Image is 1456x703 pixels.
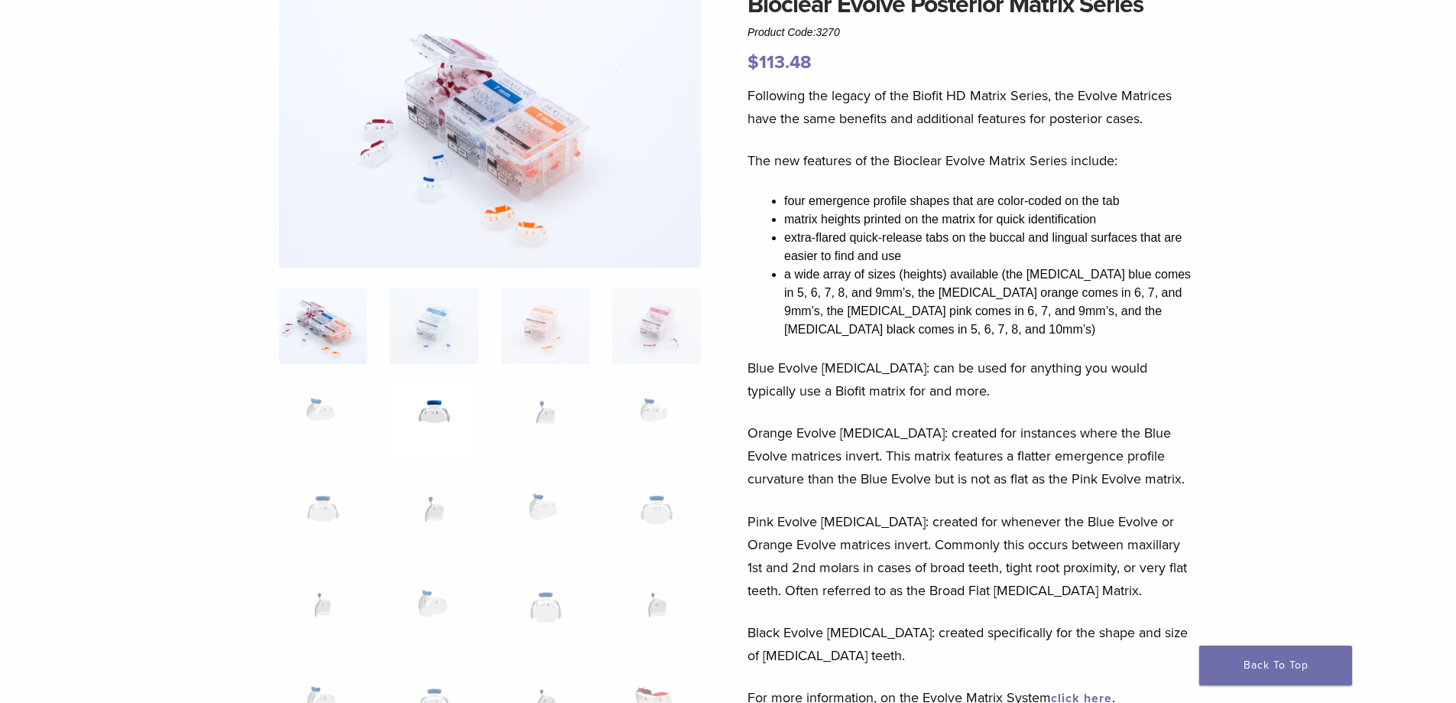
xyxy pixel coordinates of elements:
[784,265,1197,339] li: a wide array of sizes (heights) available (the [MEDICAL_DATA] blue comes in 5, 6, 7, 8, and 9mm’s...
[612,576,700,653] img: Bioclear Evolve Posterior Matrix Series - Image 16
[747,51,759,73] span: $
[816,26,840,38] span: 3270
[784,229,1197,265] li: extra-flared quick-release tabs on the buccal and lingual surfaces that are easier to find and use
[390,480,478,556] img: Bioclear Evolve Posterior Matrix Series - Image 10
[501,480,589,556] img: Bioclear Evolve Posterior Matrix Series - Image 11
[747,510,1197,602] p: Pink Evolve [MEDICAL_DATA]: created for whenever the Blue Evolve or Orange Evolve matrices invert...
[279,384,367,461] img: Bioclear Evolve Posterior Matrix Series - Image 5
[747,621,1197,667] p: Black Evolve [MEDICAL_DATA]: created specifically for the shape and size of [MEDICAL_DATA] teeth.
[747,421,1197,490] p: Orange Evolve [MEDICAL_DATA]: created for instances where the Blue Evolve matrices invert. This m...
[390,384,478,461] img: Bioclear Evolve Posterior Matrix Series - Image 6
[747,84,1197,130] p: Following the legacy of the Biofit HD Matrix Series, the Evolve Matrices have the same benefits a...
[279,288,367,364] img: Evolve-refills-2-324x324.jpg
[612,480,700,556] img: Bioclear Evolve Posterior Matrix Series - Image 12
[747,51,812,73] bdi: 113.48
[501,384,589,461] img: Bioclear Evolve Posterior Matrix Series - Image 7
[501,576,589,653] img: Bioclear Evolve Posterior Matrix Series - Image 15
[747,149,1197,172] p: The new features of the Bioclear Evolve Matrix Series include:
[784,210,1197,229] li: matrix heights printed on the matrix for quick identification
[279,480,367,556] img: Bioclear Evolve Posterior Matrix Series - Image 9
[390,576,478,653] img: Bioclear Evolve Posterior Matrix Series - Image 14
[612,288,700,364] img: Bioclear Evolve Posterior Matrix Series - Image 4
[390,288,478,364] img: Bioclear Evolve Posterior Matrix Series - Image 2
[501,288,589,364] img: Bioclear Evolve Posterior Matrix Series - Image 3
[279,576,367,653] img: Bioclear Evolve Posterior Matrix Series - Image 13
[784,192,1197,210] li: four emergence profile shapes that are color-coded on the tab
[1199,646,1352,685] a: Back To Top
[612,384,700,461] img: Bioclear Evolve Posterior Matrix Series - Image 8
[747,356,1197,402] p: Blue Evolve [MEDICAL_DATA]: can be used for anything you would typically use a Biofit matrix for ...
[747,26,840,38] span: Product Code:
